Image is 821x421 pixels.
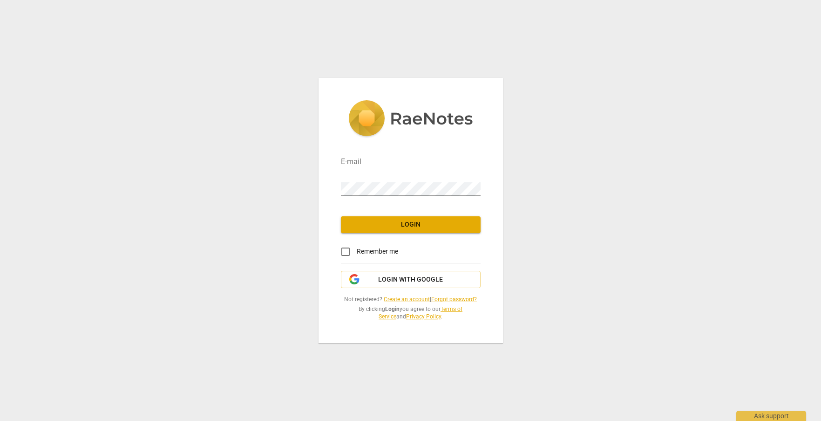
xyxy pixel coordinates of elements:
span: Not registered? | [341,296,481,304]
a: Create an account [384,296,430,303]
span: By clicking you agree to our and . [341,305,481,321]
a: Forgot password? [431,296,477,303]
span: Remember me [357,247,398,256]
div: Ask support [736,411,806,421]
b: Login [385,306,400,312]
button: Login [341,216,481,233]
img: 5ac2273c67554f335776073100b6d88f.svg [348,100,473,138]
span: Login [348,220,473,229]
span: Login with Google [378,275,443,284]
a: Privacy Policy [406,313,441,320]
button: Login with Google [341,271,481,289]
